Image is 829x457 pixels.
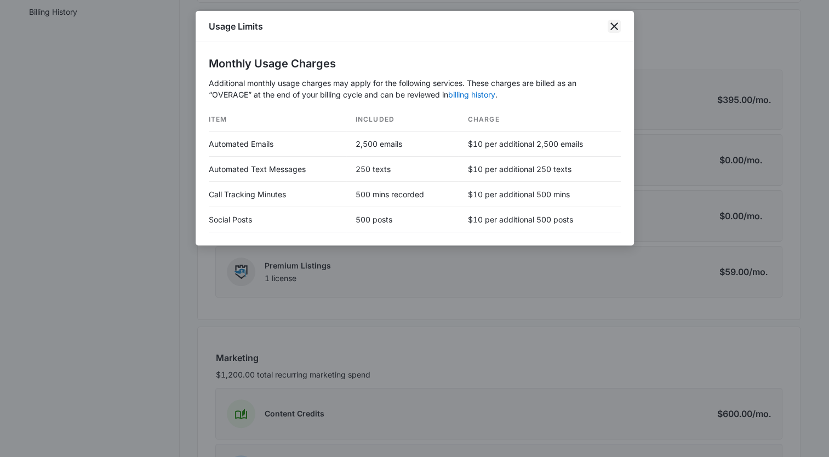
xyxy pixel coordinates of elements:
[346,182,459,207] td: 500 mins recorded
[459,182,620,207] td: $10 per additional 500 mins
[209,132,347,157] td: Automated Emails
[346,157,459,182] td: 250 texts
[209,108,347,132] th: Item
[459,207,620,232] td: $10 per additional 500 posts
[346,207,459,232] td: 500 posts
[459,108,620,132] th: Charge
[459,132,620,157] td: $10 per additional 2,500 emails
[209,20,263,33] h1: Usage Limits
[608,20,621,33] button: close
[346,108,459,132] th: Included
[209,182,347,207] td: Call Tracking Minutes
[459,157,620,182] td: $10 per additional 250 texts
[209,77,621,100] p: Additional monthly usage charges may apply for the following services. These charges are billed a...
[346,132,459,157] td: 2,500 emails
[448,90,495,99] a: billing history
[209,157,347,182] td: Automated Text Messages
[209,55,621,72] h2: Monthly Usage Charges
[209,207,347,232] td: Social Posts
